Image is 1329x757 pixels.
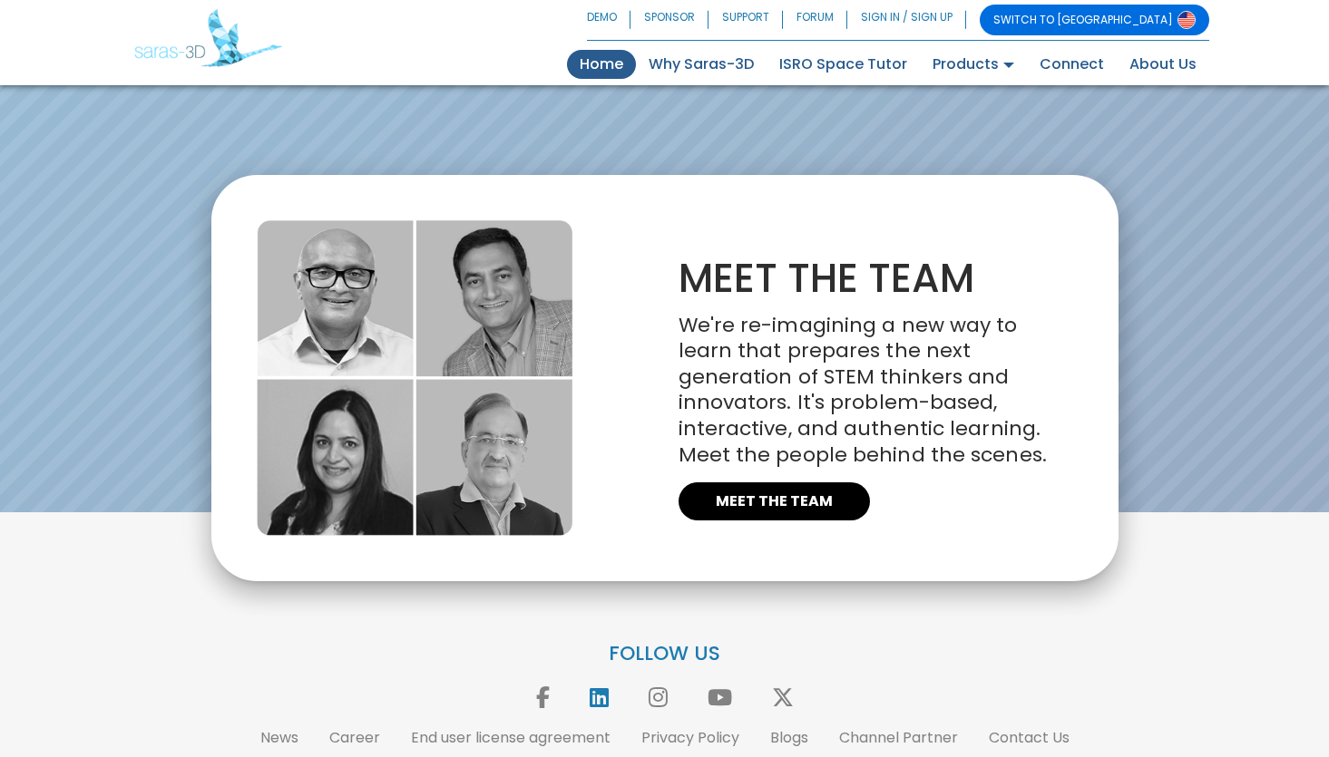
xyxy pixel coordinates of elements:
a: Products [920,50,1027,79]
a: FORUM [783,5,847,35]
a: News [260,727,298,748]
a: Home [567,50,636,79]
a: About Us [1117,50,1209,79]
a: MEET THE TEAM [679,482,870,520]
a: ISRO Space Tutor [767,50,920,79]
span: We're re-imagining a new way to learn that prepares the next generation of STEM thinkers and inno... [679,311,1047,469]
img: Switch to USA [1178,11,1196,29]
p: MEET THE TEAM [679,258,974,298]
a: Contact Us [989,727,1070,748]
a: SUPPORT [708,5,783,35]
a: SPONSOR [630,5,708,35]
img: Saras 3D [134,9,282,67]
p: FOLLOW US [134,641,1196,667]
a: SIGN IN / SIGN UP [847,5,966,35]
a: Connect [1027,50,1117,79]
a: Channel Partner [839,727,958,748]
a: Career [329,727,380,748]
a: Blogs [770,727,808,748]
a: Why Saras-3D [636,50,767,79]
a: SWITCH TO [GEOGRAPHIC_DATA] [980,5,1209,35]
a: End user license agreement [411,727,611,748]
a: DEMO [587,5,630,35]
a: Privacy Policy [641,727,739,748]
img: meet the team [257,220,572,536]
